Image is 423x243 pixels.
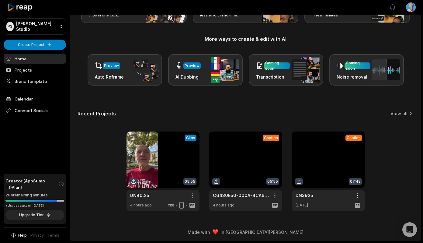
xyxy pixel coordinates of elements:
[76,229,415,235] div: Made with in [GEOGRAPHIC_DATA][PERSON_NAME]
[292,57,320,83] img: transcription.png
[78,35,414,43] h3: More ways to create & edit with AI
[5,192,64,198] div: 264 remaining minutes
[211,57,239,83] img: ai_dubbing.png
[5,203,64,208] div: *Usage resets on [DATE]
[185,63,199,69] div: Preview
[175,74,201,80] h3: AI Dubbing
[372,59,400,80] img: noise_removal.png
[256,74,290,80] h3: Transcription
[104,63,119,69] div: Preview
[4,105,66,116] span: Connect Socials
[30,233,44,238] a: Privacy
[16,21,57,32] p: [PERSON_NAME] Studio
[95,74,124,80] h3: Auto Reframe
[402,222,417,237] div: Open Intercom Messenger
[18,233,27,238] span: Help
[265,60,289,71] div: Coming soon
[4,94,66,104] a: Calendar
[346,60,369,71] div: Coming soon
[4,40,66,50] button: Create Project
[390,111,407,117] a: View all
[5,210,64,220] button: Upgrade Tier
[47,233,59,238] a: Terms
[11,233,27,238] button: Help
[213,229,218,235] img: heart emoji
[213,192,269,199] a: C6430E50-000A-4CA6-9713-C480376DF2F0
[337,74,370,80] h3: Noise removal
[78,111,116,117] h2: Recent Projects
[296,192,313,199] a: DN3925
[130,58,158,82] img: auto_reframe.png
[4,65,66,75] a: Projects
[4,54,66,64] a: Home
[5,178,58,190] span: Creator (AppSumo T1) Plan!
[4,76,66,86] a: Brand template
[6,22,14,31] div: PS
[130,192,149,199] a: DN40.25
